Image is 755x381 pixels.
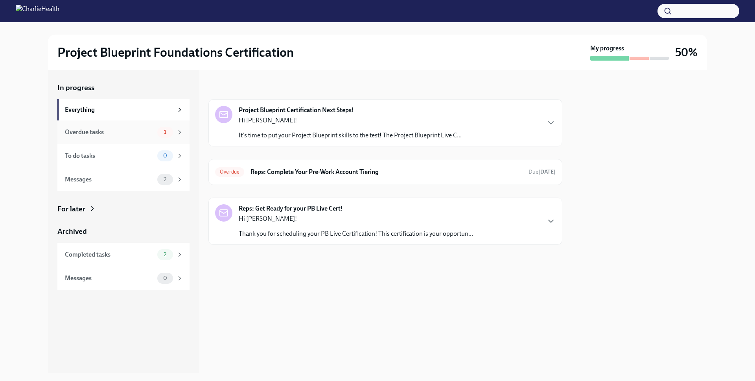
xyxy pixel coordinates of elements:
[528,168,556,175] span: Due
[239,131,462,140] p: It's time to put your Project Blueprint skills to the test! The Project Blueprint Live C...
[239,106,354,115] strong: Project Blueprint Certification Next Steps!
[590,44,624,53] strong: My progress
[57,204,190,214] a: For later
[208,83,245,93] div: In progress
[159,252,171,257] span: 2
[250,168,522,176] h6: Reps: Complete Your Pre-Work Account Tiering
[65,175,154,184] div: Messages
[65,105,173,114] div: Everything
[65,128,154,137] div: Overdue tasks
[57,83,190,93] a: In progress
[239,116,462,125] p: Hi [PERSON_NAME]!
[57,44,294,60] h2: Project Blueprint Foundations Certification
[158,275,172,281] span: 0
[675,45,698,59] h3: 50%
[57,120,190,144] a: Overdue tasks1
[57,243,190,266] a: Completed tasks2
[159,129,171,135] span: 1
[57,204,85,214] div: For later
[215,169,244,175] span: Overdue
[159,176,171,182] span: 2
[215,166,556,178] a: OverdueReps: Complete Your Pre-Work Account TieringDue[DATE]
[16,5,59,17] img: CharlieHealth
[239,204,343,213] strong: Reps: Get Ready for your PB Live Cert!
[158,153,172,159] span: 0
[57,226,190,237] a: Archived
[65,250,154,259] div: Completed tasks
[65,274,154,283] div: Messages
[528,168,556,176] span: September 8th, 2025 12:00
[65,152,154,160] div: To do tasks
[239,215,473,223] p: Hi [PERSON_NAME]!
[239,229,473,238] p: Thank you for scheduling your PB Live Certification! This certification is your opportun...
[57,144,190,168] a: To do tasks0
[57,266,190,290] a: Messages0
[57,99,190,120] a: Everything
[538,168,556,175] strong: [DATE]
[57,168,190,191] a: Messages2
